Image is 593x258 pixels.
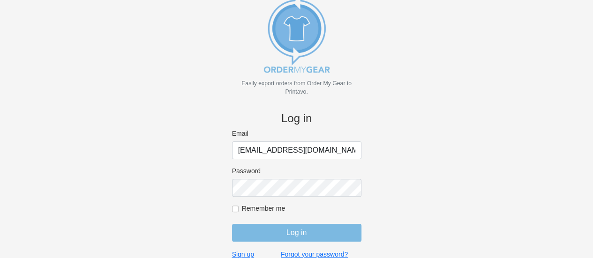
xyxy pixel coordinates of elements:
label: Remember me [242,204,361,213]
label: Email [232,129,361,138]
input: Log in [232,224,361,242]
h4: Log in [232,112,361,125]
label: Password [232,167,361,175]
p: Easily export orders from Order My Gear to Printavo. [232,79,361,96]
